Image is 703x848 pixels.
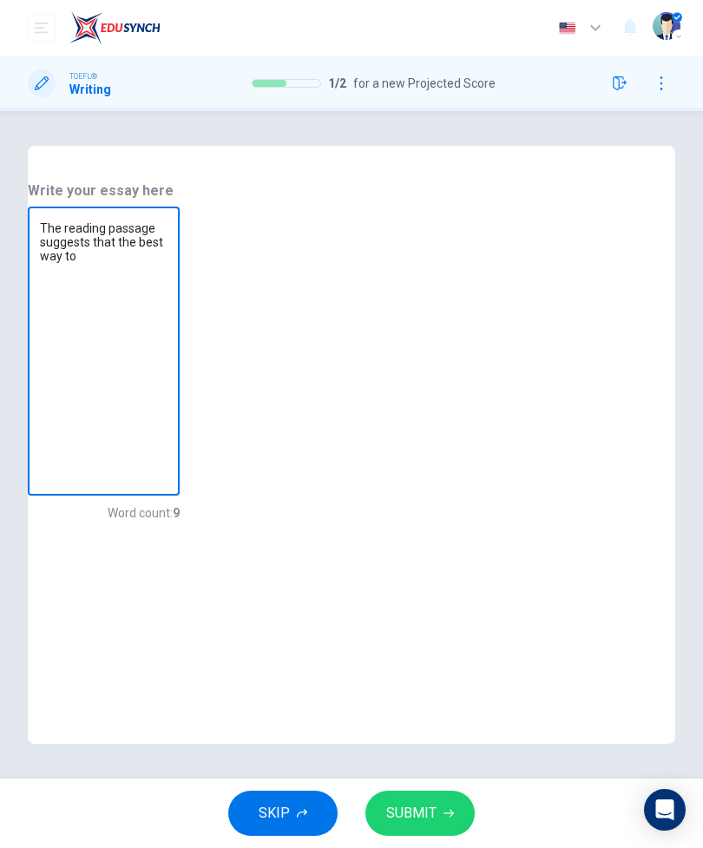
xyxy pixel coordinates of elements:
img: en [556,22,578,35]
span: SKIP [259,801,290,825]
strong: 9 [173,506,180,520]
h1: Writing [69,82,111,96]
button: open mobile menu [28,14,56,42]
img: EduSynch logo [69,10,161,45]
img: Profile picture [653,12,680,40]
span: TOEFL® [69,70,97,82]
button: SKIP [228,791,338,836]
h6: Word count : [108,503,180,523]
h6: Write your essay here [28,181,180,201]
button: SUBMIT [365,791,475,836]
span: for a new Projected Score [353,76,496,90]
textarea: The reading passage suggests that the best way t [40,221,168,482]
span: 1 / 2 [328,76,346,90]
div: Open Intercom Messenger [644,789,686,831]
span: SUBMIT [386,801,437,825]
